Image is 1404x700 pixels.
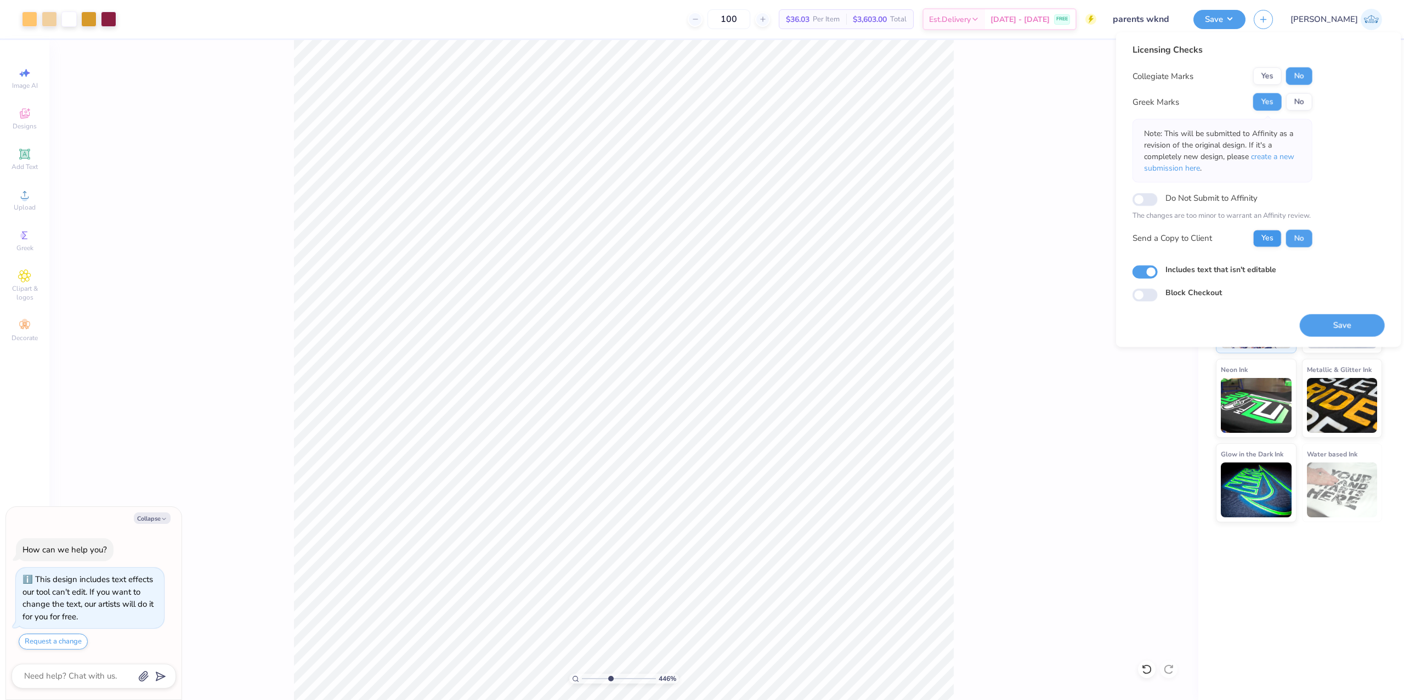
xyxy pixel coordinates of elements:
button: Request a change [19,634,88,650]
button: No [1286,93,1312,111]
button: Save [1300,314,1385,336]
div: Licensing Checks [1133,43,1312,57]
span: $36.03 [786,14,809,25]
span: Total [890,14,907,25]
input: – – [707,9,750,29]
span: Glow in the Dark Ink [1221,448,1283,460]
button: No [1286,229,1312,247]
div: Send a Copy to Client [1133,232,1212,245]
span: Clipart & logos [5,284,44,302]
button: No [1286,67,1312,85]
label: Includes text that isn't editable [1165,263,1276,275]
img: Water based Ink [1307,462,1378,517]
div: Greek Marks [1133,95,1179,108]
p: The changes are too minor to warrant an Affinity review. [1133,211,1312,222]
label: Block Checkout [1165,286,1222,298]
button: Yes [1253,229,1282,247]
span: Add Text [12,162,38,171]
button: Yes [1253,67,1282,85]
span: Water based Ink [1307,448,1357,460]
img: Josephine Amber Orros [1361,9,1382,30]
span: [DATE] - [DATE] [990,14,1050,25]
span: $3,603.00 [853,14,887,25]
input: Untitled Design [1105,8,1185,30]
span: FREE [1056,15,1068,23]
a: [PERSON_NAME] [1290,9,1382,30]
span: 446 % [659,674,676,684]
div: This design includes text effects our tool can't edit. If you want to change the text, our artist... [22,574,154,622]
span: Designs [13,122,37,131]
label: Do Not Submit to Affinity [1165,191,1258,205]
span: Decorate [12,334,38,342]
button: Collapse [134,512,171,524]
span: Neon Ink [1221,364,1248,375]
p: Note: This will be submitted to Affinity as a revision of the original design. If it's a complete... [1144,128,1301,174]
span: Metallic & Glitter Ink [1307,364,1372,375]
span: Upload [14,203,36,212]
span: Image AI [12,81,38,90]
div: How can we help you? [22,544,107,555]
span: Per Item [813,14,840,25]
span: create a new submission here [1144,151,1294,173]
img: Glow in the Dark Ink [1221,462,1292,517]
button: Yes [1253,93,1282,111]
div: Collegiate Marks [1133,70,1193,82]
button: Save [1193,10,1246,29]
img: Metallic & Glitter Ink [1307,378,1378,433]
span: Est. Delivery [929,14,971,25]
span: [PERSON_NAME] [1290,13,1358,26]
img: Neon Ink [1221,378,1292,433]
span: Greek [16,244,33,252]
